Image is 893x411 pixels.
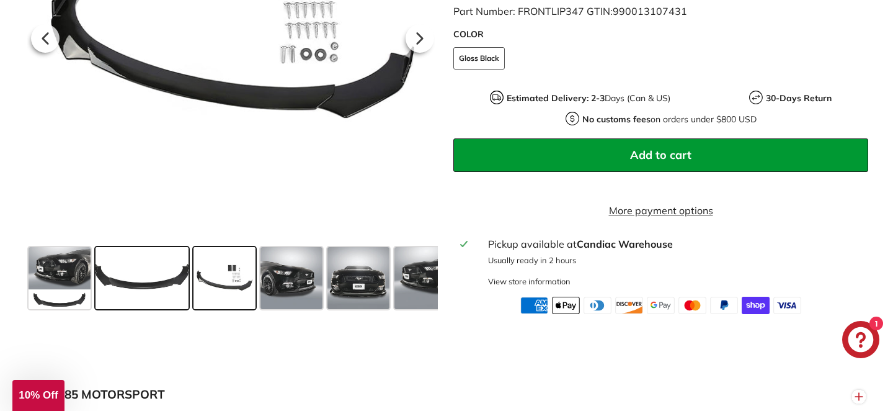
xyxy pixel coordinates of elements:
[582,114,651,125] strong: No customs fees
[710,297,738,314] img: paypal
[584,297,611,314] img: diners_club
[582,113,757,126] p: on orders under $800 USD
[453,28,868,41] label: COLOR
[453,203,868,218] a: More payment options
[19,389,58,401] span: 10% Off
[838,321,883,361] inbox-online-store-chat: Shopify online store chat
[488,237,861,251] div: Pickup available at
[520,297,548,314] img: american_express
[766,93,832,104] strong: 30-Days Return
[630,148,691,162] span: Add to cart
[647,297,675,314] img: google_pay
[678,297,706,314] img: master
[773,297,801,314] img: visa
[507,93,605,104] strong: Estimated Delivery: 2-3
[453,5,687,17] span: Part Number: FRONTLIP347 GTIN:
[12,380,64,411] div: 10% Off
[552,297,580,314] img: apple_pay
[613,5,687,17] span: 990013107431
[488,276,571,287] div: View store information
[742,297,770,314] img: shopify_pay
[507,92,670,105] p: Days (Can & US)
[488,255,861,266] p: Usually ready in 2 hours
[453,138,868,172] button: Add to cart
[577,238,673,250] strong: Candiac Warehouse
[615,297,643,314] img: discover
